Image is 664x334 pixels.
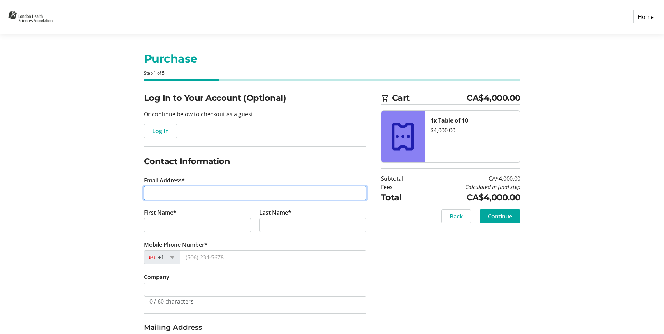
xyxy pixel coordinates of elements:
div: $4,000.00 [431,126,515,134]
button: Log In [144,124,177,138]
span: Log In [152,127,169,135]
strong: 1x Table of 10 [431,117,468,124]
tr-character-limit: 0 / 60 characters [149,298,194,305]
td: Total [381,191,421,204]
button: Back [441,209,471,223]
input: (506) 234-5678 [180,250,366,264]
label: Last Name* [259,208,291,217]
h2: Contact Information [144,155,366,168]
label: Company [144,273,169,281]
span: Cart [392,92,467,104]
h3: Mailing Address [144,322,366,333]
h2: Log In to Your Account (Optional) [144,92,366,104]
div: Step 1 of 5 [144,70,520,76]
label: Email Address* [144,176,185,185]
span: Continue [488,212,512,221]
a: Home [633,10,658,23]
img: London Health Sciences Foundation's Logo [6,3,55,31]
button: Continue [480,209,520,223]
span: CA$4,000.00 [467,92,520,104]
h1: Purchase [144,50,520,67]
td: CA$4,000.00 [421,191,520,204]
td: Calculated in final step [421,183,520,191]
label: First Name* [144,208,176,217]
span: Back [450,212,463,221]
td: Subtotal [381,174,421,183]
td: Fees [381,183,421,191]
p: Or continue below to checkout as a guest. [144,110,366,118]
td: CA$4,000.00 [421,174,520,183]
label: Mobile Phone Number* [144,241,208,249]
